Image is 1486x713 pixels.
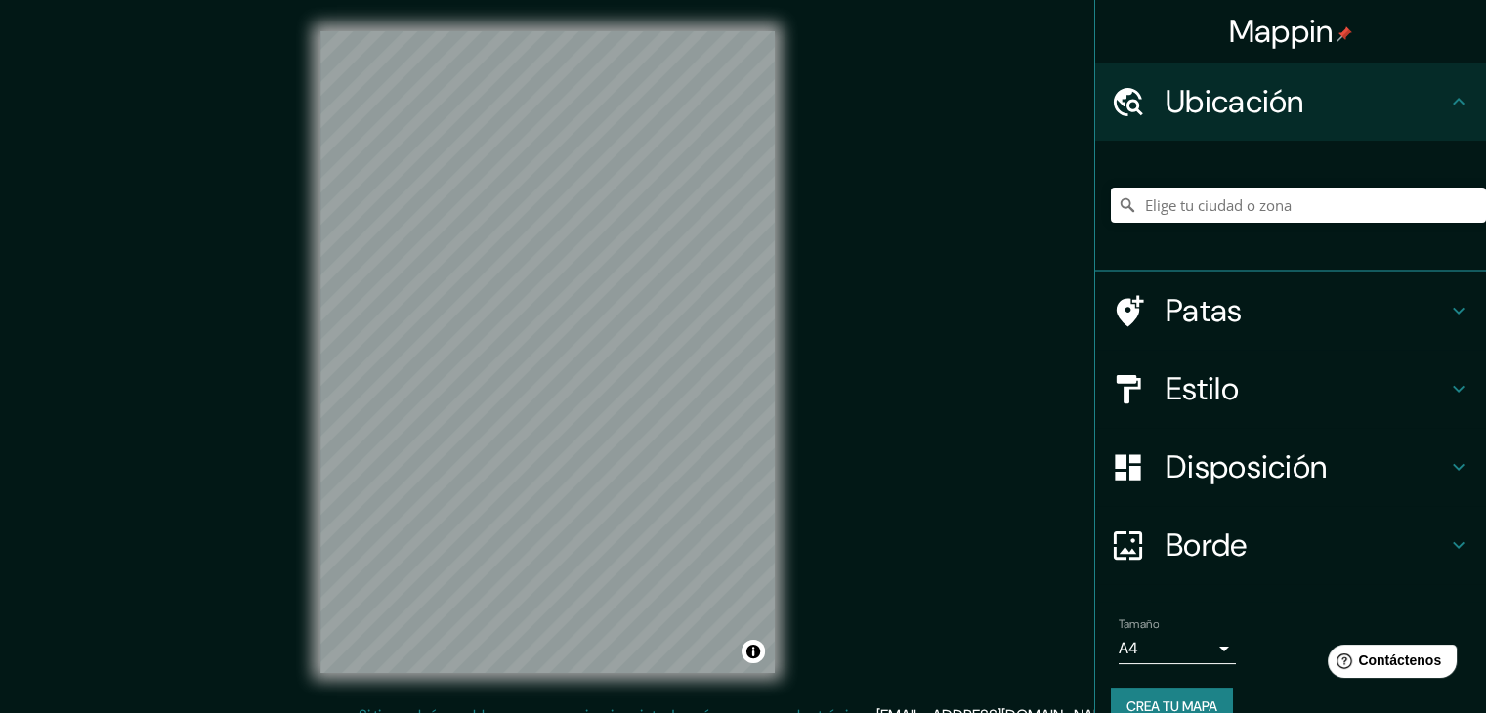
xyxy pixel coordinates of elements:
font: Ubicación [1166,81,1304,122]
iframe: Lanzador de widgets de ayuda [1312,637,1465,692]
div: Borde [1095,506,1486,584]
font: Estilo [1166,368,1239,409]
img: pin-icon.png [1337,26,1352,42]
div: Disposición [1095,428,1486,506]
canvas: Mapa [320,31,775,673]
div: Patas [1095,272,1486,350]
input: Elige tu ciudad o zona [1111,188,1486,223]
div: Ubicación [1095,63,1486,141]
button: Activar o desactivar atribución [742,640,765,663]
div: Estilo [1095,350,1486,428]
font: Disposición [1166,446,1327,487]
font: Patas [1166,290,1243,331]
font: Borde [1166,524,1248,566]
font: A4 [1119,638,1138,658]
font: Mappin [1229,11,1334,52]
font: Tamaño [1119,616,1159,632]
div: A4 [1119,633,1236,664]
